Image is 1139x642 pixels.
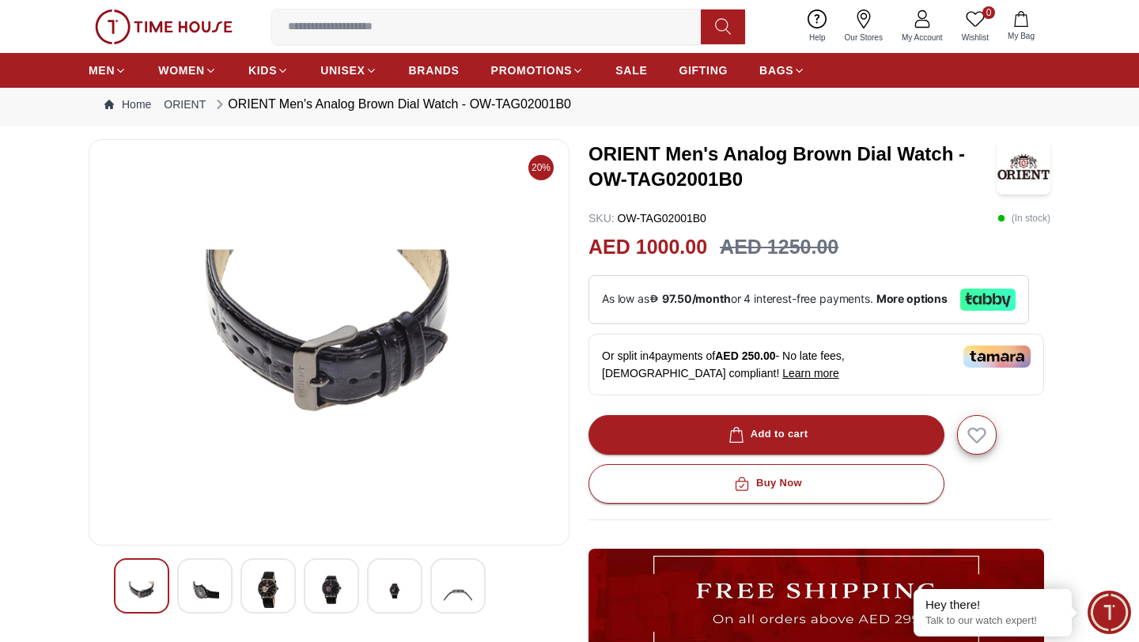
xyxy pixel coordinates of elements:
span: 0 [982,6,995,19]
span: SKU : [588,212,615,225]
a: KIDS [248,56,289,85]
button: My Bag [998,8,1044,45]
span: Learn more [782,367,839,380]
div: ORIENT Men's Analog Brown Dial Watch - OW-TAG02001B0 [212,95,571,114]
button: Add to cart [588,415,944,455]
div: Chat Widget [1088,591,1131,634]
span: UNISEX [320,62,365,78]
a: Home [104,96,151,112]
span: KIDS [248,62,277,78]
h3: ORIENT Men's Analog Brown Dial Watch - OW-TAG02001B0 [588,142,997,192]
span: GIFTING [679,62,728,78]
span: My Account [895,32,949,43]
img: Tamara [963,346,1031,368]
img: ORIENT Men's Analog Brown Dial Watch - OW-TAG02001B0 [127,572,156,610]
a: 0Wishlist [952,6,998,47]
a: WOMEN [158,56,217,85]
span: PROMOTIONS [491,62,573,78]
img: ORIENT Men's Analog Brown Dial Watch - OW-TAG02001B0 [317,572,346,608]
h3: AED 1250.00 [720,232,838,262]
div: Add to cart [725,425,808,444]
span: My Bag [1001,30,1041,42]
a: MEN [89,56,127,85]
span: BRANDS [409,62,460,78]
a: Our Stores [835,6,892,47]
span: Help [803,32,832,43]
span: MEN [89,62,115,78]
button: Buy Now [588,464,944,504]
div: Or split in 4 payments of - No late fees, [DEMOGRAPHIC_DATA] compliant! [588,334,1044,395]
span: AED 250.00 [715,349,775,362]
a: Help [800,6,835,47]
h2: AED 1000.00 [588,232,707,262]
p: ( In stock ) [997,210,1050,226]
a: UNISEX [320,56,377,85]
span: Wishlist [955,32,995,43]
a: SALE [615,56,647,85]
nav: Breadcrumb [89,82,1050,127]
span: BAGS [759,62,793,78]
span: SALE [615,62,647,78]
img: ORIENT Men's Analog Brown Dial Watch - OW-TAG02001B0 [254,572,282,608]
span: WOMEN [158,62,205,78]
img: ORIENT Men's Analog Brown Dial Watch - OW-TAG02001B0 [380,572,409,610]
img: ORIENT Men's Analog Brown Dial Watch - OW-TAG02001B0 [102,153,556,532]
a: GIFTING [679,56,728,85]
a: BAGS [759,56,805,85]
img: ORIENT Men's Analog Brown Dial Watch - OW-TAG02001B0 [444,572,472,610]
p: OW-TAG02001B0 [588,210,706,226]
a: BRANDS [409,56,460,85]
a: PROMOTIONS [491,56,585,85]
p: Talk to our watch expert! [925,614,1060,628]
span: 20% [528,155,554,180]
div: Hey there! [925,597,1060,613]
img: ORIENT Men's Analog Brown Dial Watch - OW-TAG02001B0 [997,139,1050,194]
img: ORIENT Men's Analog Brown Dial Watch - OW-TAG02001B0 [191,572,219,610]
span: Our Stores [838,32,889,43]
img: ... [95,9,233,44]
a: ORIENT [164,96,206,112]
div: Buy Now [731,474,802,493]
